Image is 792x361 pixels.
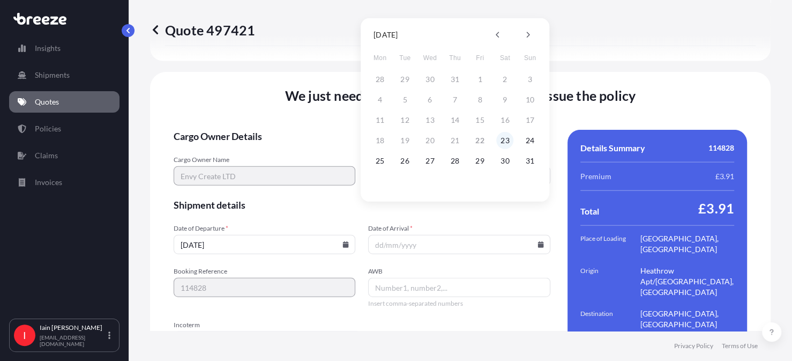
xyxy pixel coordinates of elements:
input: Number1, number2,... [368,278,550,297]
a: Terms of Use [722,342,758,350]
input: dd/mm/yyyy [368,235,550,254]
button: 23 [496,132,513,149]
span: Date of Departure [174,224,355,233]
span: Heathrow Apt/[GEOGRAPHIC_DATA], [GEOGRAPHIC_DATA] [640,266,734,298]
span: I [23,330,26,341]
a: Quotes [9,91,119,113]
button: 28 [446,152,464,170]
span: Monday [370,47,390,69]
span: We just need a few more details before we issue the policy [285,87,636,104]
span: [GEOGRAPHIC_DATA], [GEOGRAPHIC_DATA] [640,308,734,330]
span: Shipment details [174,198,550,211]
button: 31 [521,152,539,170]
span: Insert comma-separated numbers [368,299,550,308]
button: 27 [421,152,438,170]
p: Claims [35,150,58,161]
button: 26 [397,152,414,170]
span: £3.91 [698,200,734,217]
span: Origin [580,266,640,298]
span: AWB [368,267,550,276]
p: Quotes [35,97,59,107]
a: Claims [9,145,119,166]
a: Invoices [9,172,119,193]
p: Iain [PERSON_NAME] [40,323,106,332]
span: 114828 [708,143,734,153]
p: Policies [35,123,61,134]
a: Shipments [9,64,119,86]
span: Wednesday [420,47,439,69]
p: Shipments [35,70,70,80]
button: 30 [496,152,513,170]
a: Policies [9,118,119,139]
span: Destination [580,308,640,330]
button: 29 [472,152,489,170]
span: Saturday [495,47,514,69]
span: Booking Reference [174,267,355,276]
span: [GEOGRAPHIC_DATA], [GEOGRAPHIC_DATA] [640,233,734,255]
span: Cargo Owner Name [174,156,355,164]
p: Invoices [35,177,62,188]
span: Sunday [520,47,540,69]
span: Details Summary [580,143,645,153]
div: [DATE] [373,28,398,41]
button: 24 [521,132,539,149]
input: dd/mm/yyyy [174,235,355,254]
a: Privacy Policy [674,342,713,350]
span: Tuesday [395,47,415,69]
a: Insights [9,38,119,59]
span: Date of Arrival [368,224,550,233]
span: Friday [470,47,490,69]
span: Cargo Owner Details [174,130,550,143]
p: [EMAIL_ADDRESS][DOMAIN_NAME] [40,334,106,347]
span: Place of Loading [580,233,640,255]
span: Incoterm [174,321,362,329]
span: Premium [580,171,611,182]
span: Thursday [445,47,465,69]
p: Insights [35,43,61,54]
input: Your internal reference [174,278,355,297]
p: Quote 497421 [150,21,255,39]
button: 25 [371,152,388,170]
span: Total [580,206,599,217]
span: £3.91 [715,171,734,182]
